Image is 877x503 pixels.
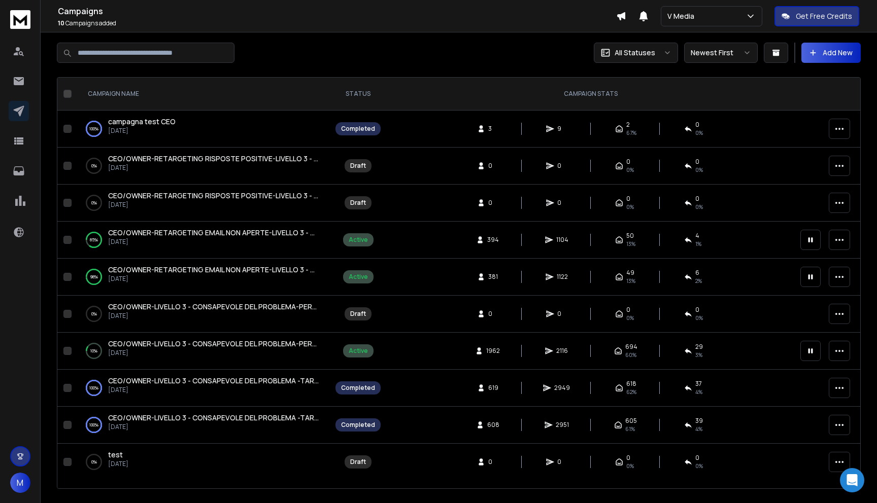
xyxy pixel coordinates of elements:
[695,166,703,174] span: 0%
[557,162,567,170] span: 0
[488,273,498,281] span: 381
[10,473,30,493] button: M
[58,19,64,27] span: 10
[108,339,319,349] a: CEO/OWNER-LIVELLO 3 - CONSAPEVOLE DEL PROBLEMA-PERSONALIZZAZIONI TARGET A-TEST 1
[695,121,699,129] span: 0
[108,413,357,422] span: CEO/OWNER-LIVELLO 3 - CONSAPEVOLE DEL PROBLEMA -TARGET A-test 1
[796,11,852,21] p: Get Free Credits
[695,343,703,351] span: 29
[76,78,329,111] th: CAMPAIGN NAME
[667,11,698,21] p: V Media
[626,203,634,211] span: 0%
[10,10,30,29] img: logo
[58,19,616,27] p: Campaigns added
[487,236,499,244] span: 394
[801,43,861,63] button: Add New
[488,384,498,392] span: 619
[556,236,568,244] span: 1104
[76,333,329,370] td: 10%CEO/OWNER-LIVELLO 3 - CONSAPEVOLE DEL PROBLEMA-PERSONALIZZAZIONI TARGET A-TEST 1[DATE]
[695,462,703,470] span: 0%
[774,6,859,26] button: Get Free Credits
[626,306,630,314] span: 0
[91,161,97,171] p: 0 %
[554,384,570,392] span: 2949
[488,162,498,170] span: 0
[350,458,366,466] div: Draft
[626,380,636,388] span: 618
[108,117,176,126] span: campagna test CEO
[488,458,498,466] span: 0
[90,346,97,356] p: 10 %
[108,413,319,423] a: CEO/OWNER-LIVELLO 3 - CONSAPEVOLE DEL PROBLEMA -TARGET A-test 1
[76,185,329,222] td: 0%CEO/OWNER-RETARGETING RISPOSTE POSITIVE-LIVELLO 3 - CONSAPEVOLE DEL PROBLEMA -TARGET A -tes1[DATE]
[695,306,699,314] span: 0
[625,417,637,425] span: 605
[695,417,703,425] span: 39
[840,468,864,492] div: Open Intercom Messenger
[695,277,702,285] span: 2 %
[108,339,431,348] span: CEO/OWNER-LIVELLO 3 - CONSAPEVOLE DEL PROBLEMA-PERSONALIZZAZIONI TARGET A-TEST 1
[350,162,366,170] div: Draft
[557,125,567,133] span: 9
[615,48,655,58] p: All Statuses
[108,191,319,201] a: CEO/OWNER-RETARGETING RISPOSTE POSITIVE-LIVELLO 3 - CONSAPEVOLE DEL PROBLEMA -TARGET A -tes1
[557,310,567,318] span: 0
[626,195,630,203] span: 0
[108,228,319,238] a: CEO/OWNER-RETARGETING EMAIL NON APERTE-LIVELLO 3 - CONSAPEVOLE DEL PROBLEMA -TARGET A -tes1
[108,349,319,357] p: [DATE]
[488,310,498,318] span: 0
[76,111,329,148] td: 100%campagna test CEO[DATE]
[387,78,794,111] th: CAMPAIGN STATS
[76,222,329,259] td: 85%CEO/OWNER-RETARGETING EMAIL NON APERTE-LIVELLO 3 - CONSAPEVOLE DEL PROBLEMA -TARGET A -tes1[DATE]
[349,273,368,281] div: Active
[108,117,176,127] a: campagna test CEO
[695,269,699,277] span: 6
[91,198,97,208] p: 0 %
[684,43,758,63] button: Newest First
[695,388,702,396] span: 4 %
[108,423,319,431] p: [DATE]
[349,347,368,355] div: Active
[108,265,497,274] span: CEO/OWNER-RETARGETING EMAIL NON APERTE-LIVELLO 3 - CONSAPEVOLE DEL PROBLEMA -TARGET A -test 2 Copy
[695,232,699,240] span: 4
[76,148,329,185] td: 0%CEO/OWNER-RETARGETING RISPOSTE POSITIVE-LIVELLO 3 - CONSAPEVOLE DEL PROBLEMA -TARGET A -test2 c...
[626,166,634,174] span: 0%
[626,121,630,129] span: 2
[626,277,635,285] span: 13 %
[695,454,699,462] span: 0
[556,421,569,429] span: 2951
[76,444,329,481] td: 0%test[DATE]
[108,191,476,200] span: CEO/OWNER-RETARGETING RISPOSTE POSITIVE-LIVELLO 3 - CONSAPEVOLE DEL PROBLEMA -TARGET A -tes1
[108,154,498,163] span: CEO/OWNER-RETARGETING RISPOSTE POSITIVE-LIVELLO 3 - CONSAPEVOLE DEL PROBLEMA -TARGET A -test2 copy
[487,421,499,429] span: 608
[488,125,498,133] span: 3
[557,199,567,207] span: 0
[695,314,703,322] span: 0%
[108,154,319,164] a: CEO/OWNER-RETARGETING RISPOSTE POSITIVE-LIVELLO 3 - CONSAPEVOLE DEL PROBLEMA -TARGET A -test2 copy
[341,421,375,429] div: Completed
[350,199,366,207] div: Draft
[89,124,98,134] p: 100 %
[486,347,500,355] span: 1962
[90,272,98,282] p: 98 %
[91,457,97,467] p: 0 %
[76,296,329,333] td: 0%CEO/OWNER-LIVELLO 3 - CONSAPEVOLE DEL PROBLEMA-PERSONALIZZAZIONI TARGET B-TEST 1[DATE]
[108,127,176,135] p: [DATE]
[108,450,123,460] a: test
[695,129,703,137] span: 0 %
[341,384,375,392] div: Completed
[91,309,97,319] p: 0 %
[108,238,319,246] p: [DATE]
[108,376,319,386] a: CEO/OWNER-LIVELLO 3 - CONSAPEVOLE DEL PROBLEMA -TARGET A -test 2 Copy
[108,302,431,311] span: CEO/OWNER-LIVELLO 3 - CONSAPEVOLE DEL PROBLEMA-PERSONALIZZAZIONI TARGET B-TEST 1
[625,343,637,351] span: 694
[626,158,630,166] span: 0
[695,195,699,203] span: 0
[108,386,319,394] p: [DATE]
[329,78,387,111] th: STATUS
[626,388,636,396] span: 62 %
[58,5,616,17] h1: Campaigns
[625,351,636,359] span: 60 %
[695,351,702,359] span: 3 %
